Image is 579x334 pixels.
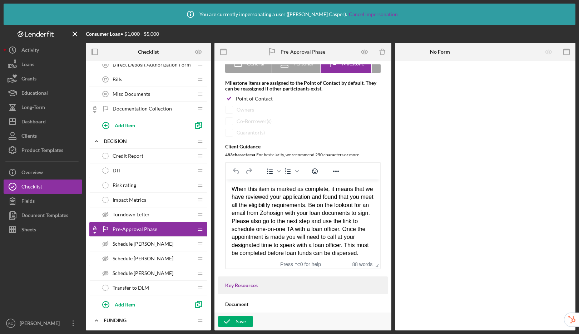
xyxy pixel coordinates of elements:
[96,118,189,132] button: Add Item
[6,6,148,54] div: We have reviewed your application and found that you meet all the eligibility requirements. Be on...
[21,57,34,73] div: Loans
[113,197,146,203] span: Impact Metrics
[115,118,135,132] div: Add Item
[4,57,82,72] button: Loans
[21,194,35,210] div: Fields
[4,114,82,129] button: Dashboard
[225,308,381,315] div: You may provide the client with document templates or examples.
[86,31,120,37] b: Consumer Loan
[4,194,82,208] button: Fields
[4,208,82,222] button: Document Templates
[21,86,48,102] div: Educational
[277,261,325,267] div: Press ⌥0 for help
[225,151,381,158] div: For best clarity, we recommend 250 characters or more.
[113,168,120,173] span: DTI
[4,72,82,86] button: Grants
[96,297,189,311] button: Add Item
[21,222,36,239] div: Sheets
[21,143,63,159] div: Product Templates
[104,78,107,81] tspan: 17
[236,96,273,102] div: Point of Contact
[104,92,107,96] tspan: 18
[237,118,272,124] div: Co-Borrower(s)
[113,256,173,261] span: Schedule [PERSON_NAME]
[190,44,207,60] button: Preview as
[21,180,42,196] div: Checklist
[6,6,148,86] body: Rich Text Area. Press ALT-0 for help.
[4,316,82,330] button: RC[PERSON_NAME]
[113,212,150,217] span: Turndown Letter
[282,166,300,176] div: Numbered list
[4,180,82,194] button: Checklist
[18,316,64,332] div: [PERSON_NAME]
[104,318,193,323] div: Funding
[309,166,321,176] button: Emojis
[430,49,450,55] b: No Form
[113,106,172,112] span: Documentation Collection
[4,100,82,114] button: Long-Term
[113,182,136,188] span: Risk rating
[236,316,246,327] div: Save
[113,226,157,232] span: Pre-Approval Phase
[4,165,82,180] button: Overview
[113,241,173,247] span: Schedule [PERSON_NAME]
[218,316,253,327] button: Save
[21,114,46,131] div: Dashboard
[21,165,43,181] div: Overview
[243,166,255,176] button: Redo
[237,130,265,136] div: Guarantor(s)
[113,270,173,276] span: Schedule [PERSON_NAME]
[8,321,13,325] text: RC
[372,260,380,269] div: Press the Up and Down arrow keys to resize the editor.
[104,63,107,67] tspan: 16
[6,6,148,86] div: When this item is marked as complete, it means that we have reviewed your application and found t...
[115,298,135,311] div: Add Item
[225,301,381,307] div: Document
[4,143,82,157] button: Product Templates
[330,166,342,176] button: Reveal or hide additional toolbar items
[104,138,193,144] div: Decision
[281,49,325,55] div: Pre-Approval Phase
[113,285,149,291] span: Transfer to DLM
[113,91,150,97] span: Misc Documents
[237,107,254,113] div: Owners
[264,166,282,176] div: Bullet list
[226,180,380,260] iframe: Rich Text Area
[21,100,45,116] div: Long-Term
[86,31,159,37] div: • $1,000 - $5,000
[230,166,242,176] button: Undo
[225,152,256,157] b: 483 character s •
[138,49,159,55] b: Checklist
[182,5,398,23] div: You are currently impersonating a user ( [PERSON_NAME] Casper ).
[6,6,148,54] body: Rich Text Area. Press ALT-0 for help.
[4,222,82,237] button: Sheets
[4,86,82,100] button: Educational
[4,43,82,57] button: Activity
[21,72,36,88] div: Grants
[4,129,82,143] button: Clients
[225,283,381,288] div: Key Resources
[113,77,122,82] span: Bills
[21,43,39,59] div: Activity
[21,208,68,224] div: Document Templates
[352,261,372,267] button: 88 words
[225,144,381,149] div: Client Guidance
[21,129,37,145] div: Clients
[349,11,398,17] a: Cancel Impersonation
[225,80,381,92] div: Milestone items are assigned to the Point of Contact by default. They can be reassigned if other ...
[113,62,191,68] span: Direct Deposit Authorization Form
[113,153,143,159] span: Credit Report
